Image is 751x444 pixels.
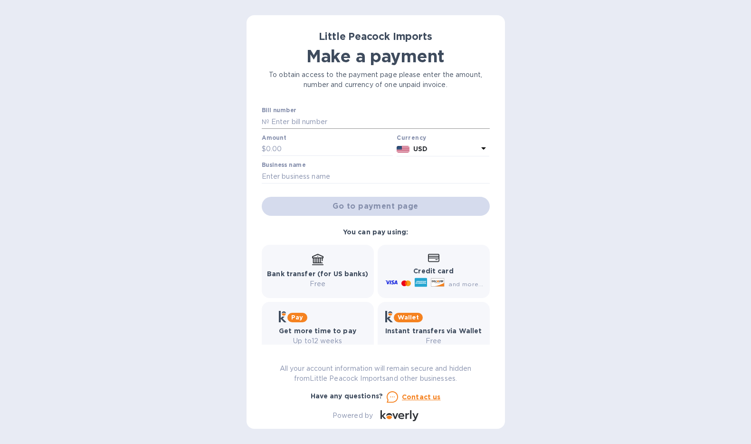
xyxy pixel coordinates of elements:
label: Business name [262,163,305,168]
p: To obtain access to the payment page please enter the amount, number and currency of one unpaid i... [262,70,490,90]
p: Powered by [333,411,373,421]
b: Get more time to pay [279,327,356,335]
input: Enter business name [262,169,490,183]
b: You can pay using: [343,228,408,236]
p: № [262,117,269,127]
b: Little Peacock Imports [319,30,432,42]
label: Amount [262,135,286,141]
label: Bill number [262,108,296,114]
p: Free [267,279,368,289]
input: 0.00 [266,142,393,156]
img: USD [397,146,409,153]
p: All your account information will remain secure and hidden from Little Peacock Imports and other ... [262,364,490,384]
b: Pay [291,314,303,321]
b: Wallet [398,314,419,321]
b: Have any questions? [311,392,383,400]
b: Bank transfer (for US banks) [267,270,368,278]
p: Free [385,336,482,346]
b: Currency [397,134,426,141]
u: Contact us [402,393,441,401]
b: Credit card [413,267,453,275]
p: Up to 12 weeks [279,336,356,346]
p: $ [262,144,266,154]
h1: Make a payment [262,46,490,66]
input: Enter bill number [269,115,490,129]
b: USD [413,145,428,153]
b: Instant transfers via Wallet [385,327,482,335]
span: and more... [448,280,483,288]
